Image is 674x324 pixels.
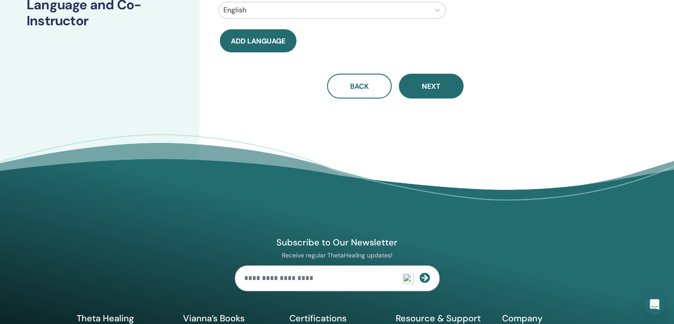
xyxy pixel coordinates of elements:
h5: Certifications [289,312,385,324]
div: Open Intercom Messenger [644,294,665,315]
button: Next [399,74,464,99]
img: npw-badge-icon-locked.svg [403,273,413,284]
button: Back [327,74,392,99]
h5: Resource & Support [396,312,491,324]
span: Next [422,82,440,91]
h5: Theta Healing [77,312,172,324]
span: Add language [231,36,285,46]
h5: Company [502,312,598,324]
h5: Vianna’s Books [183,312,279,324]
p: Receive regular ThetaHealing updates! [235,251,440,259]
span: Back [350,82,369,91]
h4: Subscribe to Our Newsletter [235,237,440,248]
button: Add language [220,29,296,52]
